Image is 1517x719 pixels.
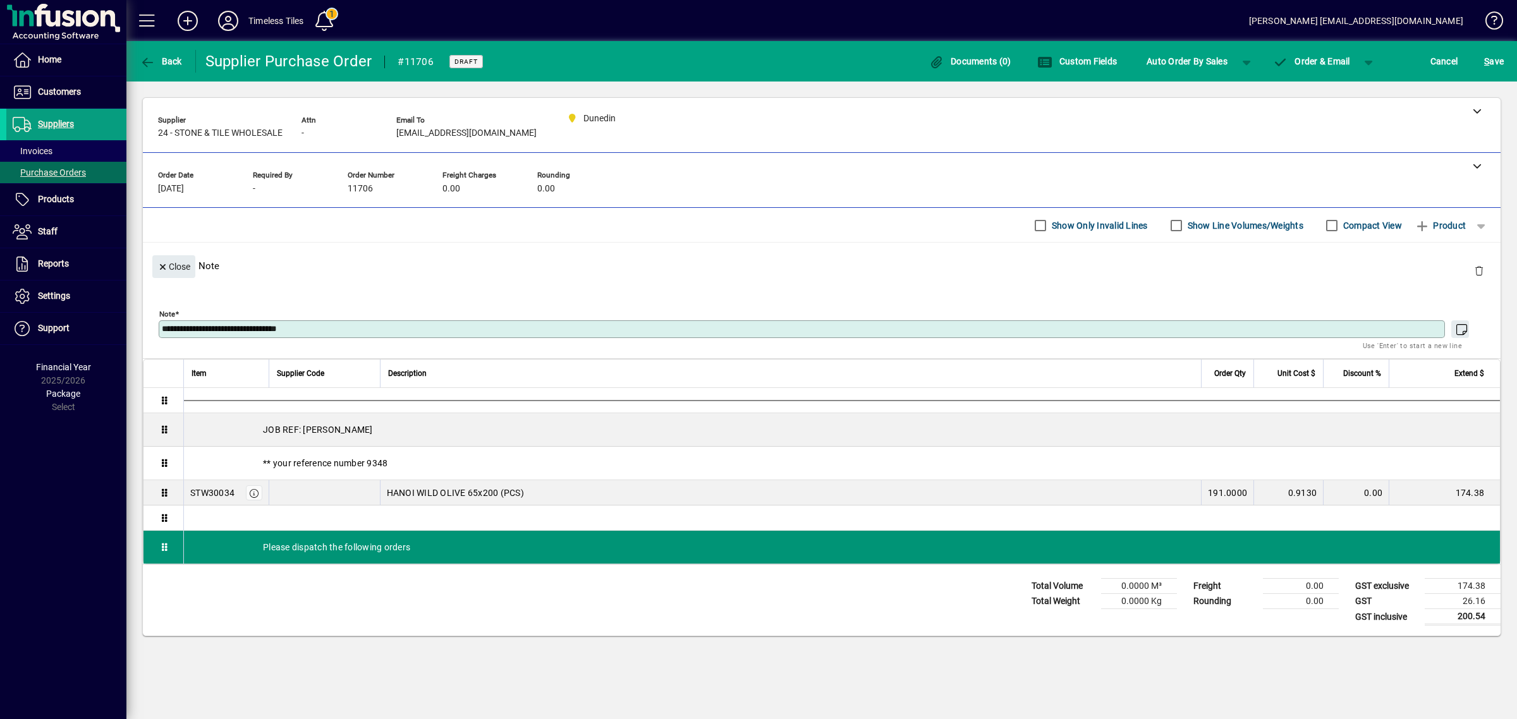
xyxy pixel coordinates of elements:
span: Customers [38,87,81,97]
app-page-header-button: Close [149,260,198,272]
div: JOB REF: [PERSON_NAME] [184,413,1500,446]
button: Custom Fields [1034,50,1120,73]
button: Cancel [1427,50,1461,73]
span: Draft [454,57,478,66]
mat-label: Note [159,310,175,318]
div: Timeless Tiles [248,11,303,31]
td: Total Weight [1025,594,1101,609]
label: Show Only Invalid Lines [1049,219,1148,232]
button: Product [1408,214,1472,237]
span: Discount % [1343,366,1381,380]
td: 0.00 [1263,579,1339,594]
td: 191.0000 [1201,480,1253,505]
button: Order & Email [1267,50,1356,73]
span: 0.00 [442,184,460,194]
span: - [302,128,304,138]
span: 11706 [348,184,373,194]
td: 0.00 [1323,480,1389,505]
span: Staff [38,226,58,236]
span: HANOI WILD OLIVE 65x200 (PCS) [387,486,524,499]
label: Show Line Volumes/Weights [1185,219,1303,232]
span: Extend $ [1454,366,1484,380]
span: Order Qty [1214,366,1246,380]
span: Item [192,366,207,380]
span: Suppliers [38,119,74,129]
span: Purchase Orders [13,167,86,178]
span: Financial Year [36,362,91,372]
span: Product [1415,215,1466,236]
span: Settings [38,291,70,301]
span: Order & Email [1273,56,1350,66]
button: Auto Order By Sales [1140,50,1234,73]
a: Staff [6,216,126,248]
button: Back [137,50,185,73]
label: Compact View [1341,219,1402,232]
span: Unit Cost $ [1277,366,1315,380]
div: Supplier Purchase Order [205,51,372,71]
a: Knowledge Base [1476,3,1501,44]
span: Reports [38,258,69,269]
button: Profile [208,9,248,32]
div: ** your reference number 9348 [184,447,1500,480]
td: Freight [1187,579,1263,594]
span: Cancel [1430,51,1458,71]
button: Documents (0) [926,50,1014,73]
td: GST inclusive [1349,609,1425,625]
span: S [1484,56,1489,66]
button: Close [152,255,195,278]
td: Total Volume [1025,579,1101,594]
span: Support [38,323,70,333]
span: Auto Order By Sales [1147,51,1228,71]
button: Save [1481,50,1507,73]
span: Products [38,194,74,204]
td: GST [1349,594,1425,609]
td: 0.0000 Kg [1101,594,1177,609]
a: Invoices [6,140,126,162]
button: Add [168,9,208,32]
span: 24 - STONE & TILE WHOLESALE [158,128,283,138]
span: Close [157,257,190,277]
td: 0.0000 M³ [1101,579,1177,594]
div: STW30034 [190,486,235,499]
td: 174.38 [1389,480,1500,505]
mat-hint: Use 'Enter' to start a new line [1363,338,1462,353]
span: Documents (0) [929,56,1011,66]
span: Supplier Code [277,366,324,380]
a: Support [6,313,126,344]
a: Customers [6,76,126,108]
a: Purchase Orders [6,162,126,183]
td: 0.9130 [1253,480,1323,505]
span: - [253,184,255,194]
span: [DATE] [158,184,184,194]
td: 26.16 [1425,594,1501,609]
div: [PERSON_NAME] [EMAIL_ADDRESS][DOMAIN_NAME] [1249,11,1463,31]
span: Custom Fields [1037,56,1117,66]
div: #11706 [398,52,434,72]
button: Delete [1464,255,1494,286]
td: 0.00 [1263,594,1339,609]
div: Note [143,243,1501,289]
a: Reports [6,248,126,280]
td: Rounding [1187,594,1263,609]
span: Invoices [13,146,52,156]
a: Settings [6,281,126,312]
td: 200.54 [1425,609,1501,625]
div: Please dispatch the following orders [184,531,1500,564]
span: ave [1484,51,1504,71]
span: Back [140,56,182,66]
td: 174.38 [1425,579,1501,594]
app-page-header-button: Back [126,50,196,73]
a: Home [6,44,126,76]
app-page-header-button: Delete [1464,265,1494,276]
span: 0.00 [537,184,555,194]
td: GST exclusive [1349,579,1425,594]
span: Package [46,389,80,399]
span: Home [38,54,61,64]
span: Description [388,366,427,380]
a: Products [6,184,126,215]
span: [EMAIL_ADDRESS][DOMAIN_NAME] [396,128,537,138]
